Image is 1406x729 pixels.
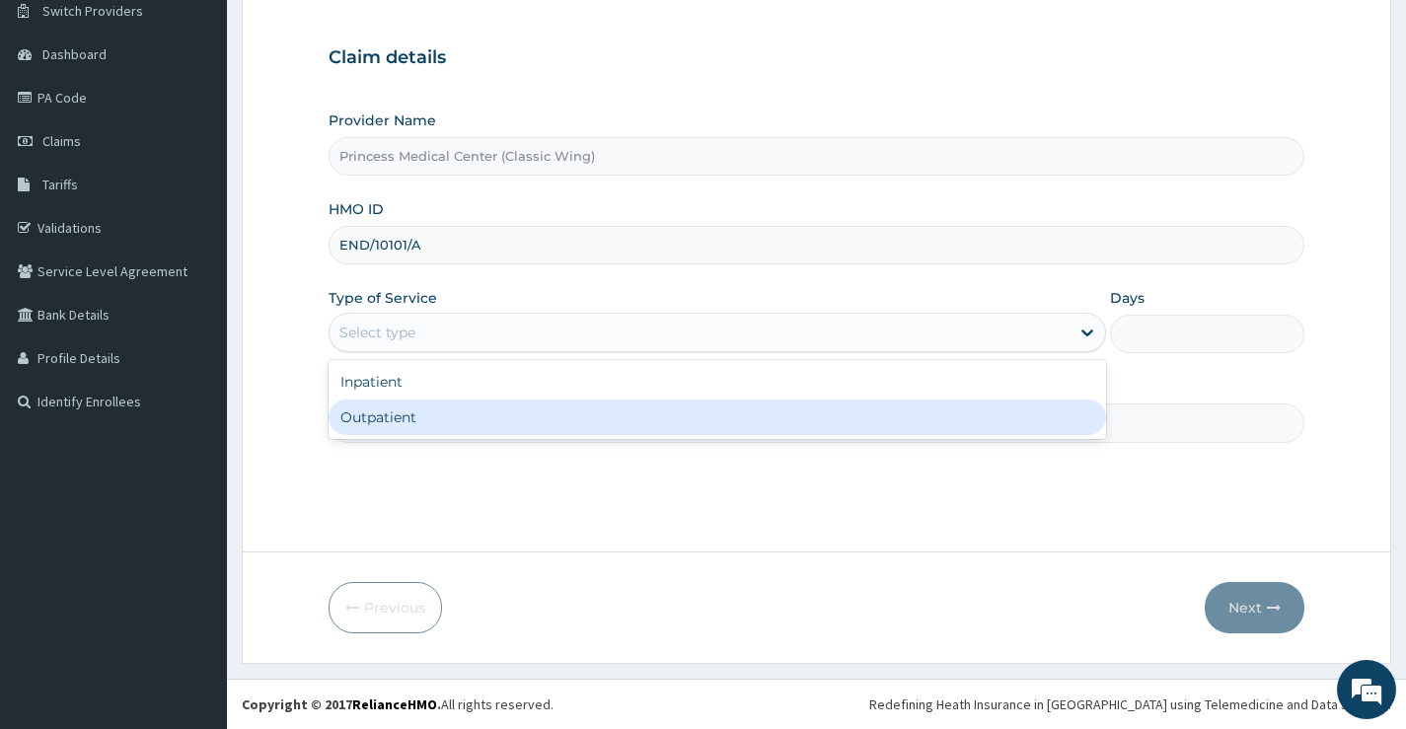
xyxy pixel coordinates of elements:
span: Claims [42,132,81,150]
label: HMO ID [329,199,384,219]
div: Outpatient [329,400,1106,435]
input: Enter HMO ID [329,226,1304,264]
label: Days [1110,288,1145,308]
label: Provider Name [329,110,436,130]
span: Dashboard [42,45,107,63]
div: Redefining Heath Insurance in [GEOGRAPHIC_DATA] using Telemedicine and Data Science! [869,694,1391,714]
strong: Copyright © 2017 . [242,695,441,713]
span: Tariffs [42,176,78,193]
button: Next [1205,582,1304,633]
div: Select type [339,323,415,342]
button: Previous [329,582,442,633]
span: Switch Providers [42,2,143,20]
h3: Claim details [329,47,1304,69]
div: Inpatient [329,364,1106,400]
a: RelianceHMO [352,695,437,713]
footer: All rights reserved. [227,679,1406,729]
label: Type of Service [329,288,437,308]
